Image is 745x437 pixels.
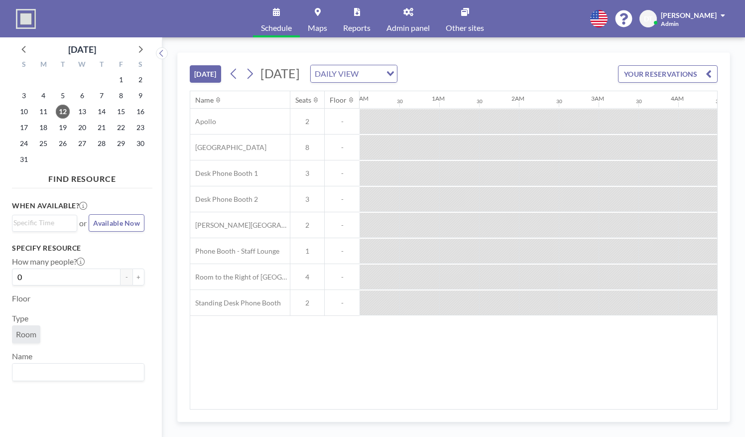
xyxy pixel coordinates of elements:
[68,42,96,56] div: [DATE]
[75,105,89,119] span: Wednesday, August 13, 2025
[325,117,360,126] span: -
[325,221,360,230] span: -
[190,195,258,204] span: Desk Phone Booth 2
[290,247,324,256] span: 1
[53,59,73,72] div: T
[661,11,717,19] span: [PERSON_NAME]
[17,89,31,103] span: Sunday, August 3, 2025
[190,273,290,282] span: Room to the Right of [GEOGRAPHIC_DATA]
[36,121,50,135] span: Monday, August 18, 2025
[13,366,138,379] input: Search for option
[56,137,70,150] span: Tuesday, August 26, 2025
[133,137,147,150] span: Saturday, August 30, 2025
[330,96,347,105] div: Floor
[12,170,152,184] h4: FIND RESOURCE
[290,169,324,178] span: 3
[397,98,403,105] div: 30
[75,121,89,135] span: Wednesday, August 20, 2025
[17,121,31,135] span: Sunday, August 17, 2025
[95,137,109,150] span: Thursday, August 28, 2025
[290,273,324,282] span: 4
[325,195,360,204] span: -
[36,105,50,119] span: Monday, August 11, 2025
[92,59,111,72] div: T
[446,24,484,32] span: Other sites
[114,73,128,87] span: Friday, August 1, 2025
[12,364,144,381] div: Search for option
[290,298,324,307] span: 2
[591,95,604,102] div: 3AM
[12,313,28,323] label: Type
[95,105,109,119] span: Thursday, August 14, 2025
[716,98,722,105] div: 30
[114,105,128,119] span: Friday, August 15, 2025
[17,137,31,150] span: Sunday, August 24, 2025
[111,59,130,72] div: F
[195,96,214,105] div: Name
[12,244,144,253] h3: Specify resource
[133,105,147,119] span: Saturday, August 16, 2025
[133,121,147,135] span: Saturday, August 23, 2025
[89,214,144,232] button: Available Now
[12,257,85,267] label: How many people?
[56,105,70,119] span: Tuesday, August 12, 2025
[12,293,30,303] label: Floor
[114,121,128,135] span: Friday, August 22, 2025
[325,143,360,152] span: -
[311,65,397,82] div: Search for option
[12,351,32,361] label: Name
[36,137,50,150] span: Monday, August 25, 2025
[343,24,371,32] span: Reports
[325,169,360,178] span: -
[362,67,380,80] input: Search for option
[75,137,89,150] span: Wednesday, August 27, 2025
[75,89,89,103] span: Wednesday, August 6, 2025
[477,98,483,105] div: 30
[190,169,258,178] span: Desk Phone Booth 1
[325,273,360,282] span: -
[133,73,147,87] span: Saturday, August 2, 2025
[290,195,324,204] span: 3
[644,14,652,23] span: DT
[313,67,361,80] span: DAILY VIEW
[511,95,524,102] div: 2AM
[16,329,36,339] span: Room
[12,215,77,230] div: Search for option
[261,24,292,32] span: Schedule
[93,219,140,227] span: Available Now
[432,95,445,102] div: 1AM
[190,143,266,152] span: [GEOGRAPHIC_DATA]
[190,247,279,256] span: Phone Booth - Staff Lounge
[95,121,109,135] span: Thursday, August 21, 2025
[661,20,679,27] span: Admin
[114,137,128,150] span: Friday, August 29, 2025
[114,89,128,103] span: Friday, August 8, 2025
[556,98,562,105] div: 30
[13,217,71,228] input: Search for option
[190,298,281,307] span: Standing Desk Phone Booth
[73,59,92,72] div: W
[618,65,718,83] button: YOUR RESERVATIONS
[17,105,31,119] span: Sunday, August 10, 2025
[636,98,642,105] div: 30
[260,66,300,81] span: [DATE]
[56,89,70,103] span: Tuesday, August 5, 2025
[95,89,109,103] span: Thursday, August 7, 2025
[121,269,132,286] button: -
[36,89,50,103] span: Monday, August 4, 2025
[133,89,147,103] span: Saturday, August 9, 2025
[290,221,324,230] span: 2
[290,143,324,152] span: 8
[290,117,324,126] span: 2
[56,121,70,135] span: Tuesday, August 19, 2025
[132,269,144,286] button: +
[671,95,684,102] div: 4AM
[325,247,360,256] span: -
[352,95,369,102] div: 12AM
[190,65,221,83] button: [DATE]
[190,221,290,230] span: [PERSON_NAME][GEOGRAPHIC_DATA]
[34,59,53,72] div: M
[386,24,430,32] span: Admin panel
[17,152,31,166] span: Sunday, August 31, 2025
[308,24,327,32] span: Maps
